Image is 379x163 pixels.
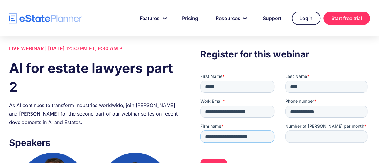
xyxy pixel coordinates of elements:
[323,12,370,25] a: Start free trial
[9,13,82,24] a: home
[255,12,289,24] a: Support
[9,136,179,150] h3: Speakers
[208,12,252,24] a: Resources
[9,101,179,127] div: As AI continues to transform industries worldwide, join [PERSON_NAME] and [PERSON_NAME] for the s...
[9,44,179,53] div: LIVE WEBINAR | [DATE] 12:30 PM ET, 9:30 AM PT
[200,47,370,61] h3: Register for this webinar
[292,12,320,25] a: Login
[175,12,205,24] a: Pricing
[133,12,172,24] a: Features
[9,59,179,96] h1: AI for estate lawyers part 2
